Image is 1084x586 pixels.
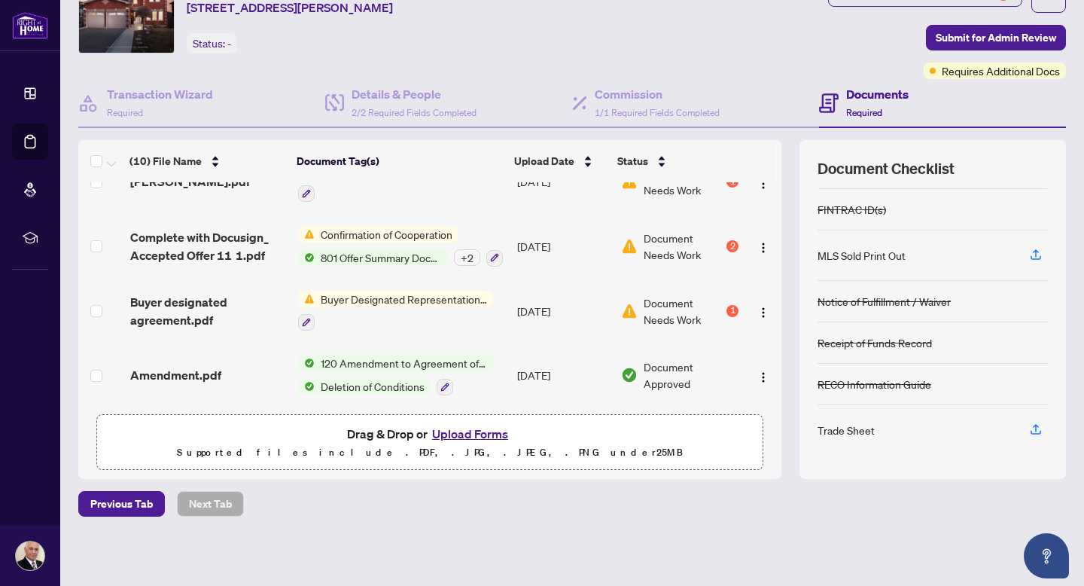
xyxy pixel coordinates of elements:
span: 2/2 Required Fields Completed [352,107,477,118]
span: Drag & Drop orUpload FormsSupported files include .PDF, .JPG, .JPEG, .PNG under25MB [97,415,763,471]
span: Amendment.pdf [130,366,221,384]
img: Document Status [621,238,638,255]
img: Logo [757,178,769,190]
img: Logo [757,242,769,254]
div: 1 [726,175,738,188]
span: Upload Date [514,153,574,169]
img: Logo [757,307,769,319]
td: [DATE] [511,279,615,343]
p: Supported files include .PDF, .JPG, .JPEG, .PNG under 25 MB [106,444,754,462]
span: Document Needs Work [644,295,723,328]
span: 120 Amendment to Agreement of Purchase and Sale [315,355,493,371]
button: Status IconConfirmation of CooperationStatus Icon801 Offer Summary Document - For use with Agreem... [298,226,503,267]
button: Logo [751,234,775,258]
span: Complete with Docusign_ Accepted Offer 11 1.pdf [130,228,286,264]
th: Status [611,140,740,182]
span: Document Approved [644,359,738,392]
button: Status Icon120 Amendment to Agreement of Purchase and SaleStatus IconDeletion of Conditions [298,355,493,395]
button: Open asap [1024,533,1069,578]
div: Status: [187,33,237,53]
img: Document Status [621,303,638,319]
span: - [227,37,231,50]
span: Buyer designated agreement.pdf [130,293,286,329]
div: 2 [726,240,738,252]
button: Status IconBuyer Designated Representation Agreement [298,291,493,331]
span: (10) File Name [129,153,202,169]
span: 1/1 Required Fields Completed [595,107,720,118]
span: Document Checklist [818,158,955,179]
img: Logo [757,371,769,383]
th: Upload Date [508,140,611,182]
span: Previous Tab [90,492,153,516]
button: Previous Tab [78,491,165,517]
div: RECO Information Guide [818,376,931,392]
img: Status Icon [298,355,315,371]
td: [DATE] [511,343,615,407]
button: Logo [751,299,775,323]
div: Trade Sheet [818,422,875,438]
th: (10) File Name [123,140,291,182]
span: Required [846,107,882,118]
span: Status [617,153,648,169]
img: Status Icon [298,249,315,266]
th: Document Tag(s) [291,140,508,182]
div: MLS Sold Print Out [818,247,906,264]
span: Buyer Designated Representation Agreement [315,291,493,307]
img: Document Status [621,367,638,383]
span: Deletion of Conditions [315,378,431,395]
div: Notice of Fulfillment / Waiver [818,293,951,310]
span: Required [107,107,143,118]
h4: Details & People [352,85,477,103]
img: Status Icon [298,378,315,395]
span: Document Needs Work [644,230,723,263]
span: Confirmation of Cooperation [315,226,458,243]
button: Next Tab [177,491,244,517]
img: Profile Icon [16,542,44,570]
button: Submit for Admin Review [926,25,1066,50]
h4: Documents [846,85,909,103]
h4: Commission [595,85,720,103]
span: Requires Additional Docs [942,63,1060,79]
span: 801 Offer Summary Document - For use with Agreement of Purchase and Sale [315,249,448,266]
div: + 2 [454,249,480,266]
img: Status Icon [298,226,315,243]
img: logo [12,11,48,39]
div: 1 [726,305,738,317]
div: Receipt of Funds Record [818,334,932,351]
span: Drag & Drop or [347,424,513,444]
img: Status Icon [298,291,315,307]
button: Upload Forms [428,424,513,444]
h4: Transaction Wizard [107,85,213,103]
td: [DATE] [511,214,615,279]
span: Submit for Admin Review [936,26,1056,50]
button: Logo [751,363,775,387]
div: FINTRAC ID(s) [818,201,886,218]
